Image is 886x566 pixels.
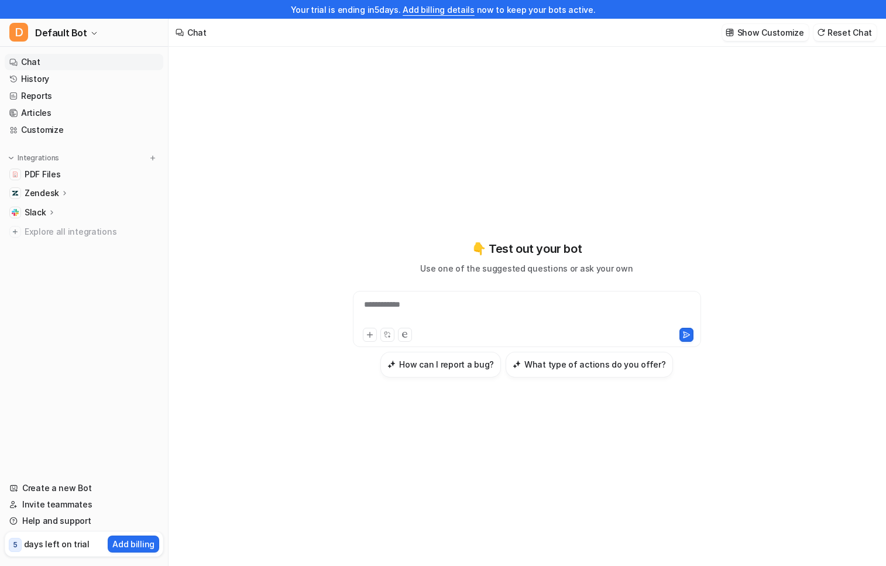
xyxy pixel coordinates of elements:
[722,24,809,41] button: Show Customize
[13,540,18,550] p: 5
[5,513,163,529] a: Help and support
[5,105,163,121] a: Articles
[12,209,19,216] img: Slack
[108,536,159,553] button: Add billing
[524,358,665,371] h3: What type of actions do you offer?
[813,24,877,41] button: Reset Chat
[35,25,87,41] span: Default Bot
[25,207,46,218] p: Slack
[817,28,825,37] img: reset
[420,262,633,275] p: Use one of the suggested questions or ask your own
[7,154,15,162] img: expand menu
[5,166,163,183] a: PDF FilesPDF Files
[387,360,396,369] img: How can I report a bug?
[18,153,59,163] p: Integrations
[9,23,28,42] span: D
[399,358,494,371] h3: How can I report a bug?
[472,240,582,258] p: 👇 Test out your bot
[5,54,163,70] a: Chat
[112,538,154,550] p: Add billing
[5,152,63,164] button: Integrations
[12,171,19,178] img: PDF Files
[25,222,159,241] span: Explore all integrations
[25,169,60,180] span: PDF Files
[506,352,672,378] button: What type of actions do you offer?What type of actions do you offer?
[380,352,501,378] button: How can I report a bug?How can I report a bug?
[5,71,163,87] a: History
[5,88,163,104] a: Reports
[403,5,475,15] a: Add billing details
[149,154,157,162] img: menu_add.svg
[737,26,804,39] p: Show Customize
[726,28,734,37] img: customize
[12,190,19,197] img: Zendesk
[25,187,59,199] p: Zendesk
[24,538,90,550] p: days left on trial
[187,26,207,39] div: Chat
[9,226,21,238] img: explore all integrations
[513,360,521,369] img: What type of actions do you offer?
[5,122,163,138] a: Customize
[5,480,163,496] a: Create a new Bot
[5,224,163,240] a: Explore all integrations
[5,496,163,513] a: Invite teammates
